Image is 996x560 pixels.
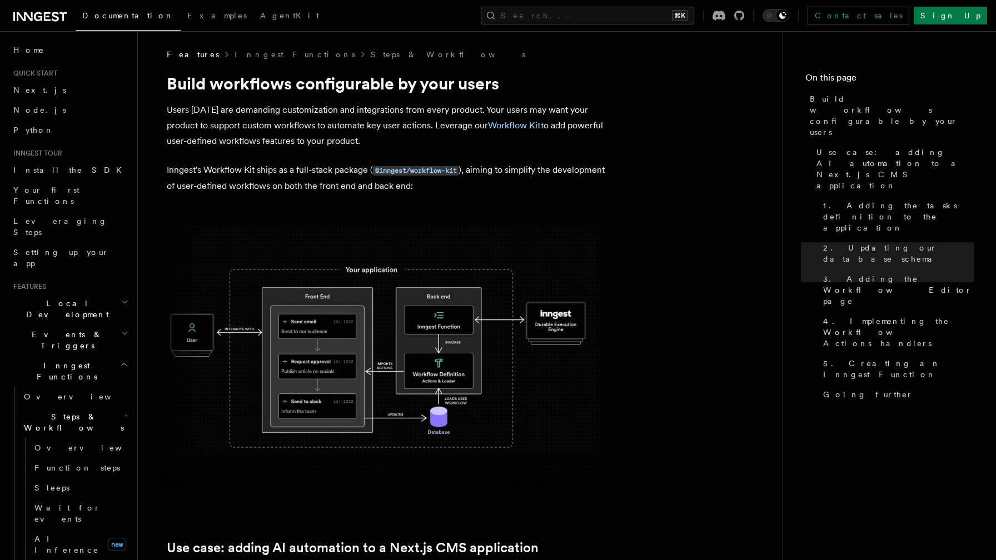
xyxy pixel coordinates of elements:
[9,100,131,120] a: Node.js
[9,324,131,356] button: Events & Triggers
[9,120,131,140] a: Python
[9,329,121,351] span: Events & Triggers
[13,126,54,134] span: Python
[30,458,131,478] a: Function steps
[13,186,79,206] span: Your first Functions
[167,73,611,93] h1: Build workflows configurable by your users
[187,11,247,20] span: Examples
[30,478,131,498] a: Sleeps
[19,411,124,433] span: Steps & Workflows
[30,529,131,560] a: AI Inferencenew
[373,166,459,176] code: @inngest/workflow-kit
[30,498,131,529] a: Wait for events
[76,3,181,31] a: Documentation
[823,273,974,307] span: 3. Adding the Workflow Editor page
[34,443,149,452] span: Overview
[260,11,319,20] span: AgentKit
[823,316,974,349] span: 4. Implementing the Workflow Actions handlers
[805,89,974,142] a: Build workflows configurable by your users
[9,69,57,78] span: Quick start
[823,242,974,264] span: 2. Updating our database schema
[34,534,99,554] span: AI Inference
[672,10,688,21] kbd: ⌘K
[819,353,974,384] a: 5. Creating an Inngest Function
[812,142,974,196] a: Use case: adding AI automation to a Next.js CMS application
[819,238,974,269] a: 2. Updating our database schema
[816,147,974,191] span: Use case: adding AI automation to a Next.js CMS application
[823,389,913,400] span: Going further
[34,483,69,492] span: Sleeps
[34,503,101,523] span: Wait for events
[9,282,46,291] span: Features
[808,7,909,24] a: Contact sales
[13,217,107,237] span: Leveraging Steps
[819,196,974,238] a: 1. Adding the tasks definition to the application
[9,298,121,320] span: Local Development
[819,269,974,311] a: 3. Adding the Workflow Editor page
[481,7,694,24] button: Search...⌘K
[156,223,600,489] img: The Workflow Kit provides a Workflow Engine to compose workflow actions on the back end and a set...
[108,538,126,551] span: new
[253,3,326,30] a: AgentKit
[9,80,131,100] a: Next.js
[13,248,109,268] span: Setting up your app
[9,211,131,242] a: Leveraging Steps
[19,407,131,438] button: Steps & Workflows
[9,180,131,211] a: Your first Functions
[19,387,131,407] a: Overview
[763,9,789,22] button: Toggle dark mode
[819,384,974,404] a: Going further
[235,49,355,60] a: Inngest Functions
[823,358,974,380] span: 5. Creating an Inngest Function
[167,49,219,60] span: Features
[167,162,611,194] p: Inngest's Workflow Kit ships as a full-stack package ( ), aiming to simplify the development of u...
[13,106,66,114] span: Node.js
[181,3,253,30] a: Examples
[805,71,974,89] h4: On this page
[373,164,459,175] a: @inngest/workflow-kit
[823,200,974,233] span: 1. Adding the tasks definition to the application
[819,311,974,353] a: 4. Implementing the Workflow Actions handlers
[371,49,525,60] a: Steps & Workflows
[9,149,62,158] span: Inngest tour
[13,44,44,56] span: Home
[30,438,131,458] a: Overview
[13,86,66,94] span: Next.js
[9,356,131,387] button: Inngest Functions
[810,93,974,138] span: Build workflows configurable by your users
[9,293,131,324] button: Local Development
[167,102,611,149] p: Users [DATE] are demanding customization and integrations from every product. Your users may want...
[9,242,131,273] a: Setting up your app
[167,540,539,556] a: Use case: adding AI automation to a Next.js CMS application
[82,11,174,20] span: Documentation
[9,40,131,60] a: Home
[488,120,541,131] a: Workflow Kit
[9,360,120,382] span: Inngest Functions
[13,166,128,174] span: Install the SDK
[914,7,987,24] a: Sign Up
[9,160,131,180] a: Install the SDK
[34,463,120,472] span: Function steps
[24,392,138,401] span: Overview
